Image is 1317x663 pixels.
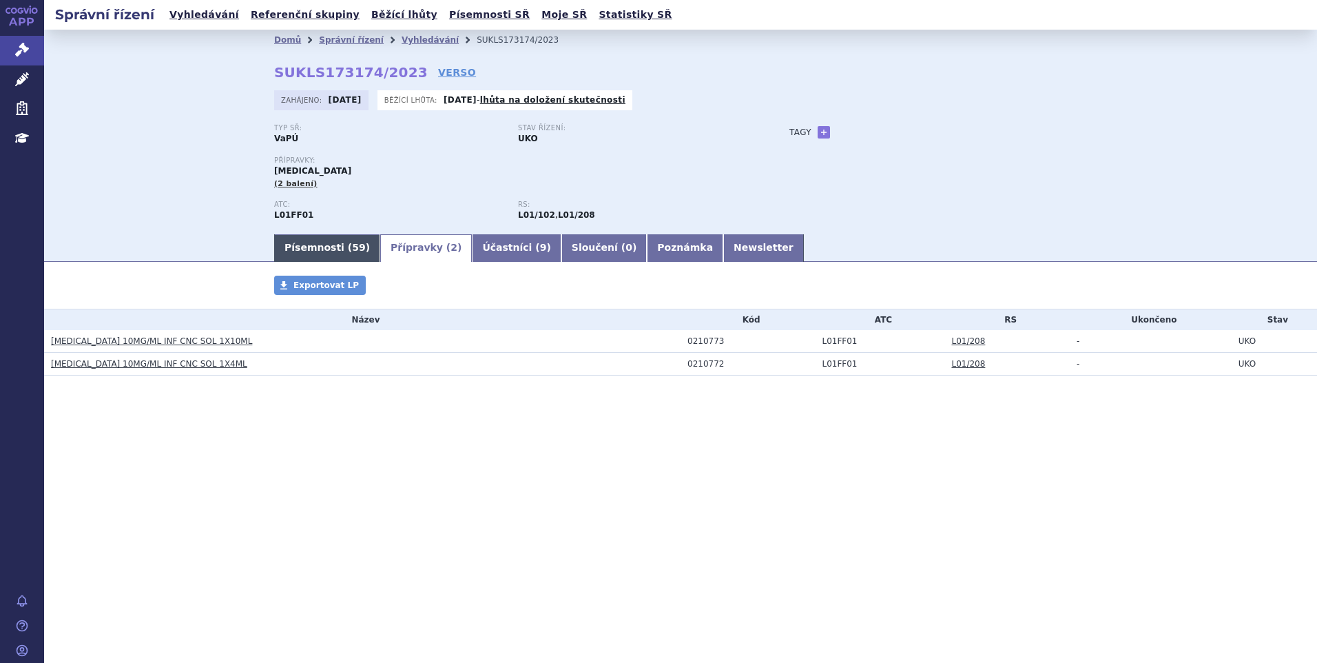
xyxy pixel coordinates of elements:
[274,276,366,295] a: Exportovat LP
[518,210,555,220] strong: nivolumab
[561,234,647,262] a: Sloučení (0)
[951,336,985,346] a: L01/208
[445,6,534,24] a: Písemnosti SŘ
[51,359,247,369] a: [MEDICAL_DATA] 10MG/ML INF CNC SOL 1X4ML
[274,124,504,132] p: Typ SŘ:
[687,359,815,369] div: 0210772
[647,234,723,262] a: Poznámka
[480,95,625,105] a: lhůta na doložení skutečnosti
[477,30,577,50] li: SUKLS173174/2023
[438,65,476,79] a: VERSO
[274,234,380,262] a: Písemnosti (59)
[274,179,318,188] span: (2 balení)
[518,124,748,132] p: Stav řízení:
[815,353,944,376] td: NIVOLUMAB
[951,359,985,369] a: L01/208
[44,5,165,24] h2: Správní řízení
[681,309,815,330] th: Kód
[818,126,830,139] a: +
[274,35,301,45] a: Domů
[274,210,313,220] strong: NIVOLUMAB
[274,64,428,81] strong: SUKLS173174/2023
[44,309,681,330] th: Název
[274,201,504,209] p: ATC:
[815,309,944,330] th: ATC
[723,234,804,262] a: Newsletter
[247,6,364,24] a: Referenční skupiny
[367,6,442,24] a: Běžící lhůty
[1232,309,1317,330] th: Stav
[293,280,359,290] span: Exportovat LP
[319,35,384,45] a: Správní řízení
[274,156,762,165] p: Přípravky:
[1232,330,1317,353] td: UKO
[518,201,762,221] div: ,
[1070,309,1232,330] th: Ukončeno
[450,242,457,253] span: 2
[384,94,440,105] span: Běžící lhůta:
[537,6,591,24] a: Moje SŘ
[594,6,676,24] a: Statistiky SŘ
[444,94,625,105] p: -
[281,94,324,105] span: Zahájeno:
[625,242,632,253] span: 0
[402,35,459,45] a: Vyhledávání
[352,242,365,253] span: 59
[1232,353,1317,376] td: UKO
[472,234,561,262] a: Účastníci (9)
[51,336,252,346] a: [MEDICAL_DATA] 10MG/ML INF CNC SOL 1X10ML
[518,201,748,209] p: RS:
[444,95,477,105] strong: [DATE]
[815,330,944,353] td: NIVOLUMAB
[274,134,298,143] strong: VaPÚ
[789,124,811,141] h3: Tagy
[944,309,1069,330] th: RS
[518,134,538,143] strong: UKO
[1077,359,1079,369] span: -
[687,336,815,346] div: 0210773
[329,95,362,105] strong: [DATE]
[558,210,595,220] strong: nivolumab k léčbě metastazujícího kolorektálního karcinomu
[380,234,472,262] a: Přípravky (2)
[540,242,547,253] span: 9
[274,166,351,176] span: [MEDICAL_DATA]
[1077,336,1079,346] span: -
[165,6,243,24] a: Vyhledávání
